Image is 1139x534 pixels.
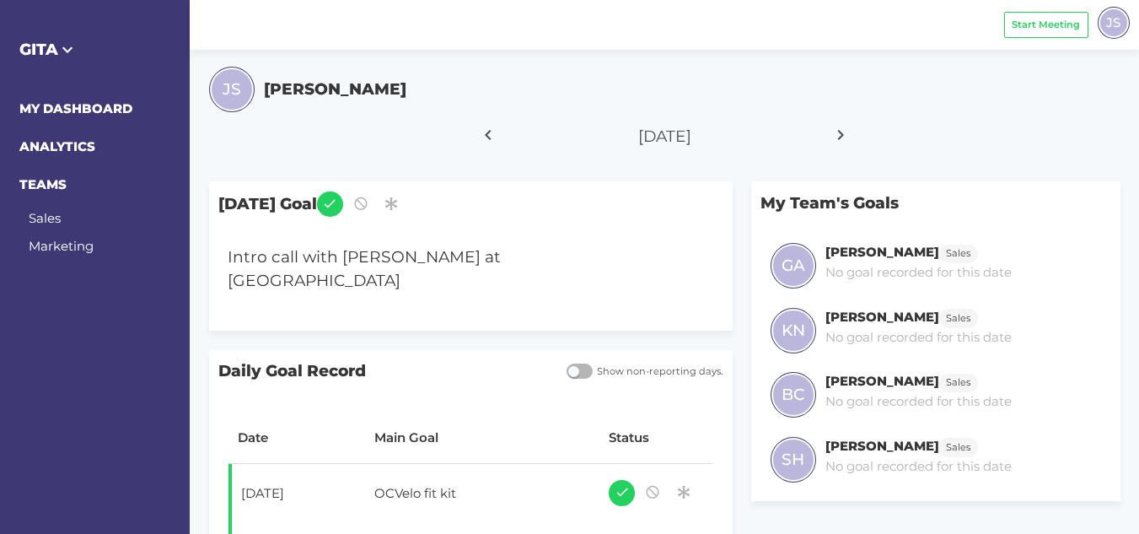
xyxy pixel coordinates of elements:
[825,244,939,260] h6: [PERSON_NAME]
[825,457,1012,477] p: No goal recorded for this date
[1004,12,1088,38] button: Start Meeting
[825,438,939,454] h6: [PERSON_NAME]
[825,328,1012,348] p: No goal recorded for this date
[825,392,1012,412] p: No goal recorded for this date
[218,236,681,303] div: Intro call with [PERSON_NAME] at [GEOGRAPHIC_DATA]
[19,100,132,116] a: MY DASHBOARD
[825,309,939,325] h6: [PERSON_NAME]
[939,244,978,260] a: Sales
[939,438,978,454] a: Sales
[609,429,703,448] div: Status
[946,246,970,261] span: Sales
[593,364,723,379] span: Show non-reporting days.
[238,429,356,448] div: Date
[638,127,691,146] span: [DATE]
[19,138,95,154] a: ANALYTICS
[209,350,557,393] span: Daily Goal Record
[825,263,1012,283] p: No goal recorded for this date
[751,181,1120,224] p: My Team's Goals
[782,254,805,278] span: GA
[29,210,61,226] a: Sales
[782,448,804,472] span: SH
[782,383,804,407] span: BC
[365,475,580,517] div: OCVelo fit kit
[946,440,970,455] span: Sales
[1098,7,1130,39] div: JS
[825,373,939,389] h6: [PERSON_NAME]
[1106,13,1120,32] span: JS
[374,429,590,448] div: Main Goal
[946,311,970,326] span: Sales
[19,175,171,195] h6: TEAMS
[223,78,241,101] span: JS
[29,238,94,254] a: Marketing
[782,319,805,343] span: KN
[939,309,978,325] a: Sales
[209,181,733,226] span: [DATE] Goal
[939,373,978,389] a: Sales
[946,375,970,390] span: Sales
[1012,18,1080,32] span: Start Meeting
[264,78,406,101] h5: [PERSON_NAME]
[19,38,171,62] h5: GITA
